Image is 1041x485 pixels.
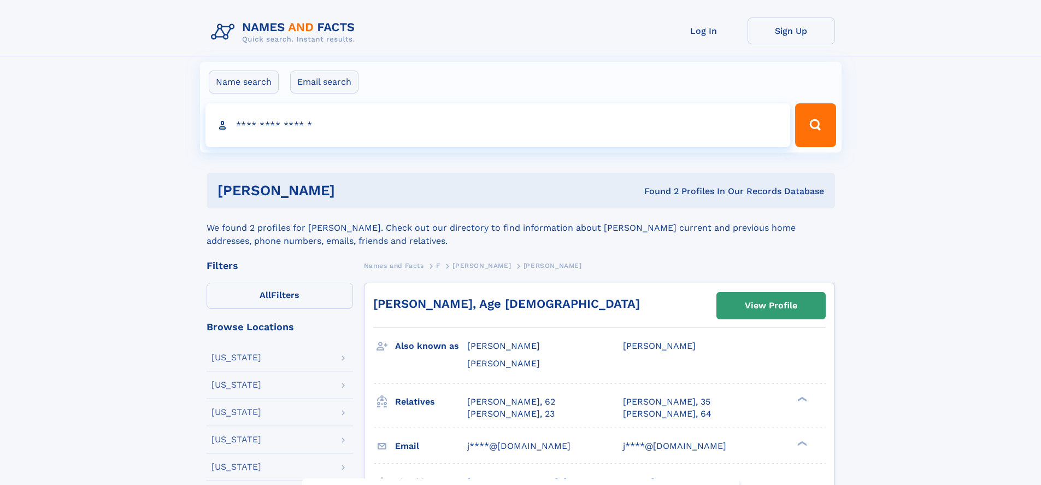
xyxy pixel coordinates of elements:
h3: Also known as [395,337,467,355]
a: Log In [660,17,748,44]
input: search input [205,103,791,147]
a: View Profile [717,293,825,319]
span: F [436,262,440,270]
div: [US_STATE] [211,463,261,471]
div: [US_STATE] [211,381,261,389]
h3: Relatives [395,393,467,411]
label: Email search [290,71,358,94]
a: F [436,259,440,272]
a: [PERSON_NAME], 64 [623,408,711,420]
div: [US_STATE] [211,435,261,444]
label: Name search [209,71,279,94]
h1: [PERSON_NAME] [217,184,490,197]
label: Filters [207,283,353,309]
h3: Email [395,437,467,455]
div: Browse Locations [207,322,353,332]
a: [PERSON_NAME], 62 [467,396,555,408]
div: [US_STATE] [211,408,261,417]
a: [PERSON_NAME], 23 [467,408,555,420]
span: [PERSON_NAME] [452,262,511,270]
span: [PERSON_NAME] [467,341,540,351]
div: We found 2 profiles for [PERSON_NAME]. Check out our directory to find information about [PERSON_... [207,208,835,248]
a: Names and Facts [364,259,424,272]
span: [PERSON_NAME] [623,341,696,351]
div: ❯ [795,395,808,402]
div: Filters [207,261,353,271]
img: Logo Names and Facts [207,17,364,47]
div: Found 2 Profiles In Our Records Database [490,185,824,197]
a: [PERSON_NAME], Age [DEMOGRAPHIC_DATA] [373,297,640,311]
a: [PERSON_NAME], 35 [623,396,710,408]
span: [PERSON_NAME] [524,262,582,270]
a: Sign Up [748,17,835,44]
span: [PERSON_NAME] [467,358,540,369]
div: View Profile [745,293,797,318]
span: All [260,290,271,300]
div: [US_STATE] [211,353,261,362]
div: ❯ [795,440,808,447]
button: Search Button [795,103,836,147]
a: [PERSON_NAME] [452,259,511,272]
